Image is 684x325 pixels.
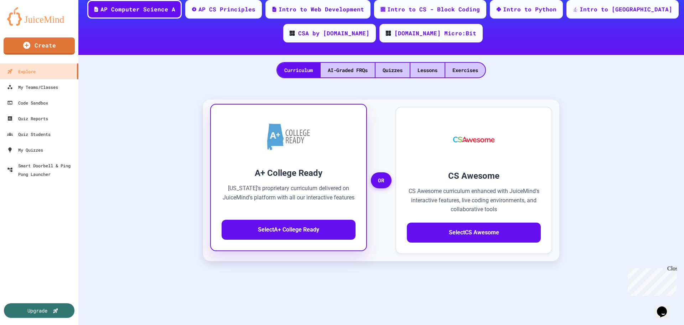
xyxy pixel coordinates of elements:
img: CS Awesome [446,118,502,161]
button: SelectA+ College Ready [222,220,356,240]
div: Quiz Students [7,130,51,138]
div: Lessons [410,63,445,77]
div: Intro to Python [503,5,556,14]
img: A+ College Ready [267,123,310,150]
div: Upgrade [27,307,47,314]
div: Exercises [445,63,485,77]
span: OR [371,172,392,189]
div: CSA by [DOMAIN_NAME] [298,29,369,37]
div: Code Sandbox [7,98,48,107]
img: CODE_logo_RGB.png [290,31,295,36]
iframe: chat widget [654,296,677,318]
a: Create [4,37,75,55]
div: Quiz Reports [7,114,48,123]
div: Intro to CS - Block Coding [387,5,480,14]
div: My Quizzes [7,146,43,154]
button: SelectCS Awesome [407,223,541,243]
div: AP Computer Science A [100,5,175,14]
div: Chat with us now!Close [3,3,49,45]
div: [DOMAIN_NAME] Micro:Bit [394,29,476,37]
div: Explore [7,67,36,76]
h3: A+ College Ready [222,167,356,179]
div: My Teams/Classes [7,83,58,91]
iframe: chat widget [625,265,677,296]
div: Quizzes [375,63,410,77]
div: AI-Graded FRQs [321,63,375,77]
p: [US_STATE]'s proprietary curriculum delivered on JuiceMind's platform with all our interactive fe... [222,184,356,211]
div: Intro to Web Development [279,5,364,14]
div: Intro to [GEOGRAPHIC_DATA] [580,5,672,14]
div: Curriculum [277,63,320,77]
p: CS Awesome curriculum enhanced with JuiceMind's interactive features, live coding environments, a... [407,187,541,214]
img: logo-orange.svg [7,7,71,26]
div: AP CS Principles [198,5,255,14]
div: Smart Doorbell & Ping Pong Launcher [7,161,76,178]
h3: CS Awesome [407,169,541,182]
img: CODE_logo_RGB.png [386,31,391,36]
